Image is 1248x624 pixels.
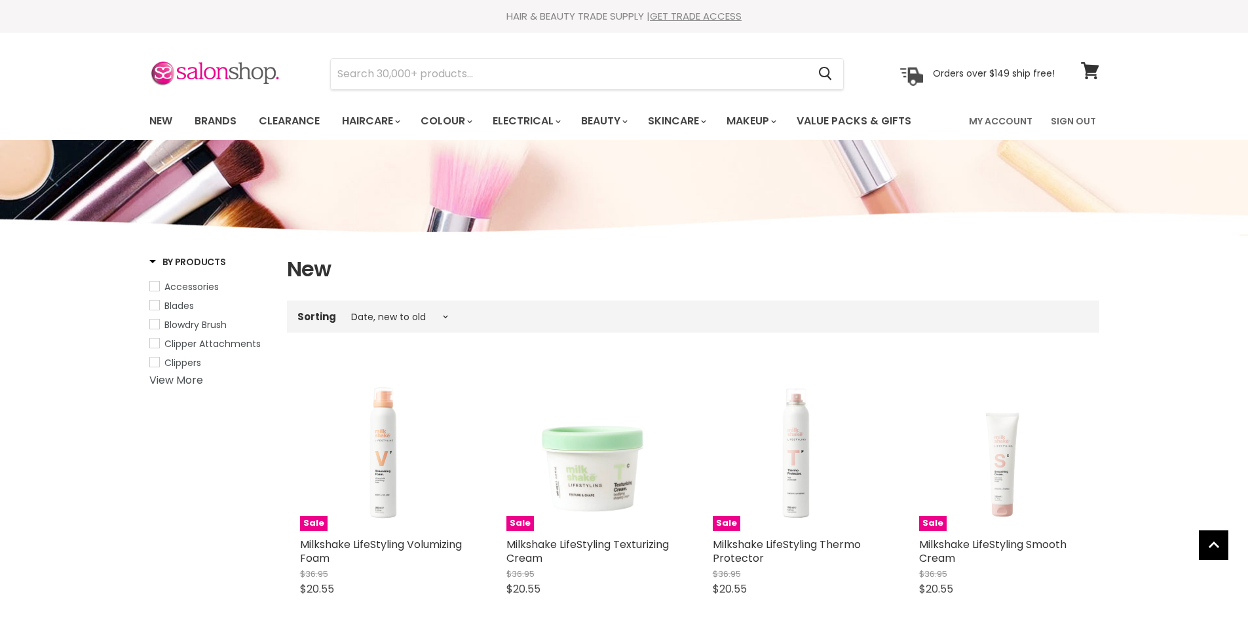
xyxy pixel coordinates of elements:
h3: By Products [149,255,226,268]
a: Milkshake LifeStyling Thermo Protector [713,537,861,566]
a: Clippers [149,356,271,370]
span: Accessories [164,280,219,293]
span: $36.95 [919,568,947,580]
span: Blades [164,299,194,312]
span: $36.95 [300,568,328,580]
a: Milkshake LifeStyling Thermo Protector Milkshake LifeStyling Thermo Protector Sale [713,364,880,531]
a: Clearance [249,107,330,135]
a: Skincare [638,107,714,135]
form: Product [330,58,844,90]
nav: Main [133,102,1116,140]
img: Milkshake LifeStyling Smooth Cream [919,364,1086,531]
a: Beauty [571,107,635,135]
a: Blades [149,299,271,313]
img: Milkshake LifeStyling Volumizing Foam [300,364,467,531]
span: $20.55 [506,581,540,596]
a: New [140,107,182,135]
a: Haircare [332,107,408,135]
span: Sale [506,516,534,531]
span: Sale [300,516,328,531]
a: Milkshake LifeStyling Texturizing Cream [506,537,669,566]
button: Search [808,59,843,89]
span: Clippers [164,356,201,369]
a: Colour [411,107,480,135]
a: Milkshake LifeStyling Texturizing Cream Milkshake LifeStyling Texturizing Cream Sale [506,364,673,531]
a: View More [149,373,203,388]
a: Accessories [149,280,271,294]
div: HAIR & BEAUTY TRADE SUPPLY | [133,10,1116,23]
span: $20.55 [300,581,334,596]
a: Value Packs & Gifts [787,107,921,135]
p: Orders over $149 ship free! [933,67,1055,79]
span: Blowdry Brush [164,318,227,331]
a: Clipper Attachments [149,337,271,351]
img: Milkshake LifeStyling Texturizing Cream [506,364,673,531]
a: Makeup [717,107,784,135]
span: Sale [919,516,947,531]
a: Milkshake LifeStyling Volumizing Foam Sale [300,364,467,531]
img: Milkshake LifeStyling Thermo Protector [713,364,880,531]
h1: New [287,255,1099,283]
span: $20.55 [713,581,747,596]
a: My Account [961,107,1040,135]
label: Sorting [297,311,336,322]
a: Milkshake LifeStyling Volumizing Foam [300,537,462,566]
a: Blowdry Brush [149,318,271,332]
a: Electrical [483,107,569,135]
span: $20.55 [919,581,953,596]
input: Search [331,59,808,89]
span: $36.95 [506,568,535,580]
a: GET TRADE ACCESS [650,9,742,23]
span: $36.95 [713,568,741,580]
a: Sign Out [1043,107,1104,135]
a: Brands [185,107,246,135]
span: Sale [713,516,740,531]
span: Clipper Attachments [164,337,261,350]
a: Milkshake LifeStyling Smooth Cream [919,537,1067,566]
a: Milkshake LifeStyling Smooth Cream Milkshake LifeStyling Smooth Cream Sale [919,364,1086,531]
ul: Main menu [140,102,941,140]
